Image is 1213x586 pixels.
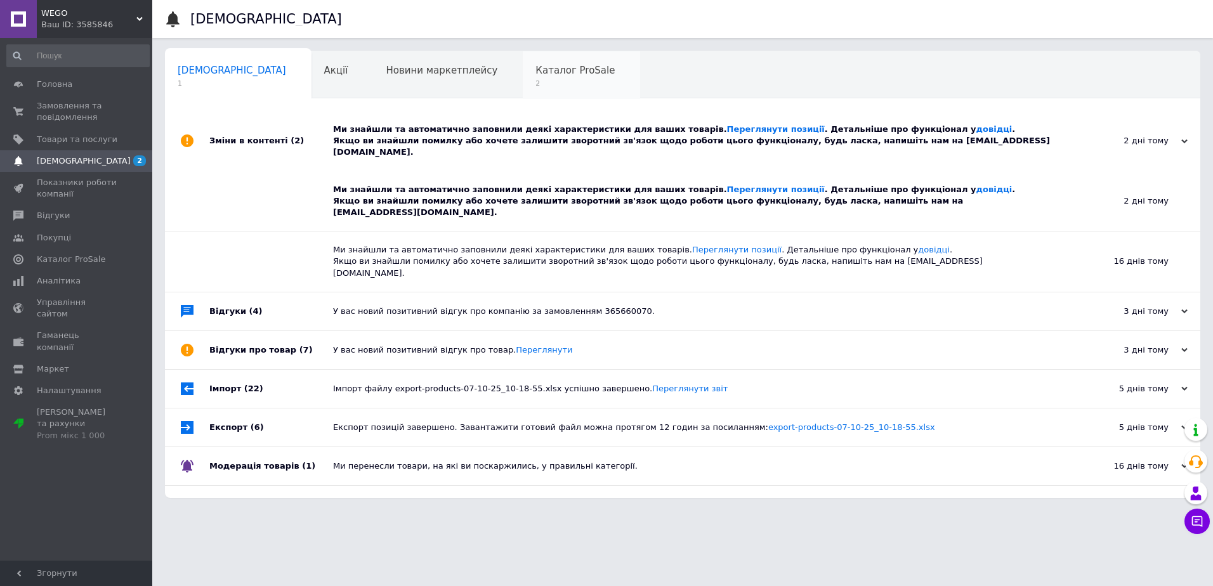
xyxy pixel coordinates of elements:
[918,245,950,254] a: довідці
[37,254,105,265] span: Каталог ProSale
[37,430,117,441] div: Prom мікс 1 000
[37,210,70,221] span: Відгуки
[333,306,1061,317] div: У вас новий позитивний відгук про компанію за замовленням 365660070.
[535,79,615,88] span: 2
[37,297,117,320] span: Управління сайтом
[209,331,333,369] div: Відгуки про товар
[244,384,263,393] span: (22)
[692,245,782,254] a: Переглянути позиції
[37,363,69,375] span: Маркет
[333,344,1061,356] div: У вас новий позитивний відгук про товар.
[37,407,117,441] span: [PERSON_NAME] та рахунки
[37,134,117,145] span: Товари та послуги
[6,44,150,67] input: Пошук
[333,422,1061,433] div: Експорт позицій завершено. Завантажити готовий файл можна протягом 12 годин за посиланням:
[535,65,615,76] span: Каталог ProSale
[178,65,286,76] span: [DEMOGRAPHIC_DATA]
[209,408,333,446] div: Експорт
[727,185,825,194] a: Переглянути позиції
[768,422,935,432] a: export-products-07-10-25_10-18-55.xlsx
[1061,306,1188,317] div: 3 дні тому
[333,244,1042,279] div: Ми знайшли та автоматично заповнили деякі характеристики для ваших товарів. . Детальніше про функ...
[209,370,333,408] div: Імпорт
[41,19,152,30] div: Ваш ID: 3585846
[209,292,333,330] div: Відгуки
[302,461,315,471] span: (1)
[976,124,1013,134] a: довідці
[299,345,313,355] span: (7)
[209,111,333,171] div: Зміни в контенті
[37,155,131,167] span: [DEMOGRAPHIC_DATA]
[1184,509,1210,534] button: Чат з покупцем
[727,124,825,134] a: Переглянути позиції
[333,184,1042,219] div: Ми знайшли та автоматично заповнили деякі характеристики для ваших товарів. . Детальніше про функ...
[333,124,1061,159] div: Ми знайшли та автоматично заповнили деякі характеристики для ваших товарів. . Детальніше про функ...
[190,11,342,27] h1: [DEMOGRAPHIC_DATA]
[37,232,71,244] span: Покупці
[37,79,72,90] span: Головна
[1061,344,1188,356] div: 3 дні тому
[133,155,146,166] span: 2
[251,422,264,432] span: (6)
[1061,383,1188,394] div: 5 днів тому
[209,447,333,485] div: Модерація товарів
[1042,231,1200,292] div: 16 днів тому
[37,177,117,200] span: Показники роботи компанії
[249,306,263,316] span: (4)
[1061,422,1188,433] div: 5 днів тому
[516,345,572,355] a: Переглянути
[976,185,1013,194] a: довідці
[1061,460,1188,472] div: 16 днів тому
[333,460,1061,472] div: Ми перенесли товари, на які ви поскаржились, у правильні категорії.
[652,384,728,393] a: Переглянути звіт
[37,275,81,287] span: Аналітика
[324,65,348,76] span: Акції
[333,383,1061,394] div: Імпорт файлу export-products-07-10-25_10-18-55.xlsx успішно завершено.
[178,79,286,88] span: 1
[1042,171,1200,231] div: 2 дні тому
[37,100,117,123] span: Замовлення та повідомлення
[386,65,497,76] span: Новини маркетплейсу
[37,330,117,353] span: Гаманець компанії
[41,8,136,19] span: WEGO
[291,136,304,145] span: (2)
[1061,135,1188,146] div: 2 дні тому
[37,385,102,396] span: Налаштування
